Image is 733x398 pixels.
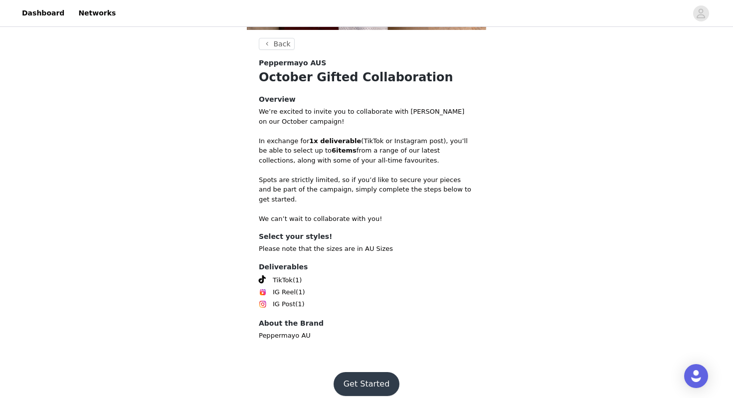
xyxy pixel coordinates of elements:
[259,107,474,126] p: We’re excited to invite you to collaborate with [PERSON_NAME] on our October campaign!
[314,137,361,145] strong: x deliverable
[259,68,474,86] h1: October Gifted Collaboration
[72,2,122,24] a: Networks
[259,38,295,50] button: Back
[293,275,302,285] span: (1)
[309,137,314,145] strong: 1
[332,147,336,154] strong: 6
[696,5,706,21] div: avatar
[259,58,326,68] span: Peppermayo AUS
[16,2,70,24] a: Dashboard
[259,331,474,341] p: Peppermayo AU
[259,244,474,254] p: Please note that the sizes are in AU Sizes
[259,300,267,308] img: Instagram Icon
[259,262,474,272] h4: Deliverables
[296,287,305,297] span: (1)
[259,318,474,329] h4: About the Brand
[259,136,474,166] p: In exchange for (TikTok or Instagram post), you’ll be able to select up to from a range of our la...
[295,299,304,309] span: (1)
[273,299,295,309] span: IG Post
[273,287,296,297] span: IG Reel
[273,275,293,285] span: TikTok
[259,94,474,105] h4: Overview
[259,231,474,242] h4: Select your styles!
[336,147,357,154] strong: items
[259,288,267,296] img: Instagram Reels Icon
[259,214,474,224] p: We can’t wait to collaborate with you!
[259,175,474,204] p: Spots are strictly limited, so if you’d like to secure your pieces and be part of the campaign, s...
[684,364,708,388] div: Open Intercom Messenger
[334,372,400,396] button: Get Started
